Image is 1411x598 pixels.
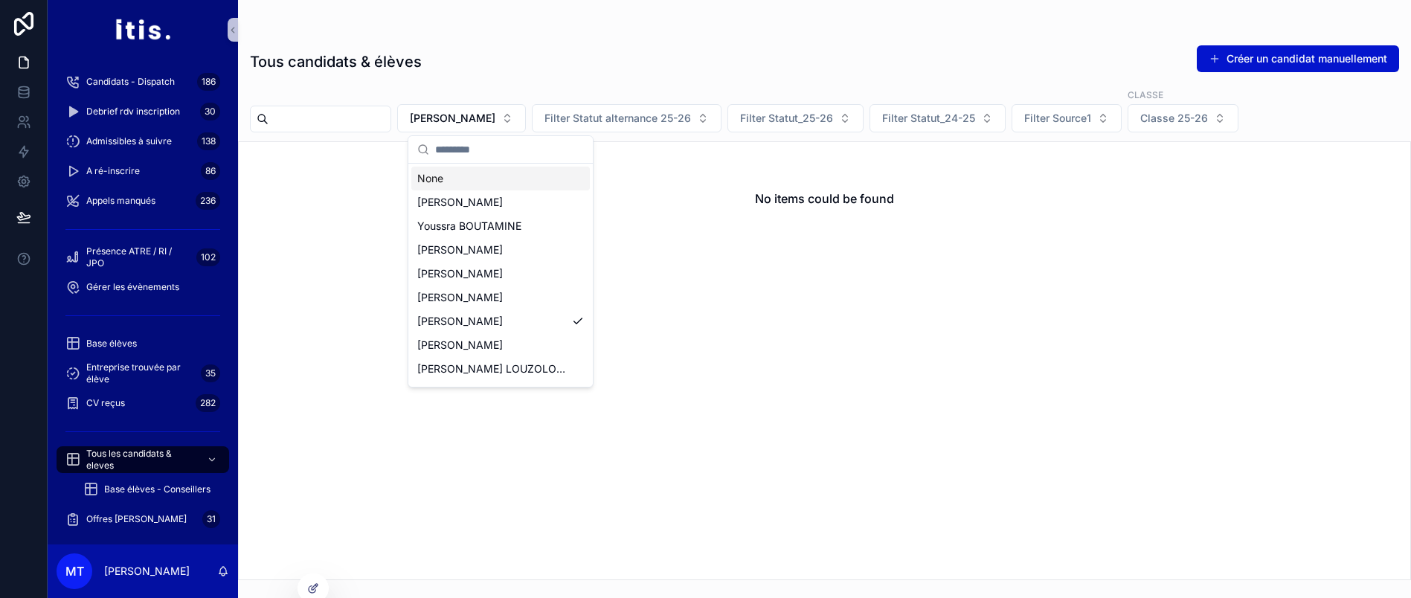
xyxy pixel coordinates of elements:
[870,104,1006,132] button: Select Button
[417,314,503,329] span: [PERSON_NAME]
[408,164,593,387] div: Suggestions
[65,562,84,580] span: MT
[727,104,864,132] button: Select Button
[57,330,229,357] a: Base élèves
[86,281,179,293] span: Gérer les évènements
[417,195,503,210] span: [PERSON_NAME]
[532,104,721,132] button: Select Button
[755,190,894,208] h2: No items could be found
[104,564,190,579] p: [PERSON_NAME]
[115,18,170,42] img: App logo
[1012,104,1122,132] button: Select Button
[882,111,975,126] span: Filter Statut_24-25
[417,242,503,257] span: [PERSON_NAME]
[1128,88,1163,101] label: Classe
[86,338,137,350] span: Base élèves
[196,192,220,210] div: 236
[86,361,195,385] span: Entreprise trouvée par élève
[57,128,229,155] a: Admissibles à suivre138
[86,165,140,177] span: A ré-inscrire
[86,397,125,409] span: CV reçus
[1024,111,1091,126] span: Filter Source1
[1197,45,1399,72] button: Créer un candidat manuellement
[200,103,220,120] div: 30
[410,111,495,126] span: [PERSON_NAME]
[86,245,190,269] span: Présence ATRE / RI / JPO
[417,266,503,281] span: [PERSON_NAME]
[417,290,503,305] span: [PERSON_NAME]
[86,195,155,207] span: Appels manqués
[740,111,833,126] span: Filter Statut_25-26
[544,111,691,126] span: Filter Statut alternance 25-26
[57,360,229,387] a: Entreprise trouvée par élève35
[417,219,521,234] span: Youssra BOUTAMINE
[196,248,220,266] div: 102
[57,274,229,300] a: Gérer les évènements
[48,60,238,544] div: scrollable content
[57,446,229,473] a: Tous les candidats & eleves
[57,244,229,271] a: Présence ATRE / RI / JPO102
[201,364,220,382] div: 35
[74,476,229,503] a: Base élèves - Conseillers
[86,106,180,118] span: Debrief rdv inscription
[57,390,229,417] a: CV reçus282
[1140,111,1208,126] span: Classe 25-26
[57,506,229,533] a: Offres [PERSON_NAME]31
[57,98,229,125] a: Debrief rdv inscription30
[57,187,229,214] a: Appels manqués236
[397,104,526,132] button: Select Button
[86,76,175,88] span: Candidats - Dispatch
[1128,104,1238,132] button: Select Button
[197,73,220,91] div: 186
[250,51,422,72] h1: Tous candidats & élèves
[411,167,590,190] div: None
[417,385,466,400] span: Magaléna
[197,132,220,150] div: 138
[86,513,187,525] span: Offres [PERSON_NAME]
[57,158,229,184] a: A ré-inscrire86
[417,338,503,353] span: [PERSON_NAME]
[86,448,195,472] span: Tous les candidats & eleves
[417,361,566,376] span: [PERSON_NAME] LOUZOLO BANZOUZI
[104,483,210,495] span: Base élèves - Conseillers
[201,162,220,180] div: 86
[86,135,172,147] span: Admissibles à suivre
[57,68,229,95] a: Candidats - Dispatch186
[202,510,220,528] div: 31
[196,394,220,412] div: 282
